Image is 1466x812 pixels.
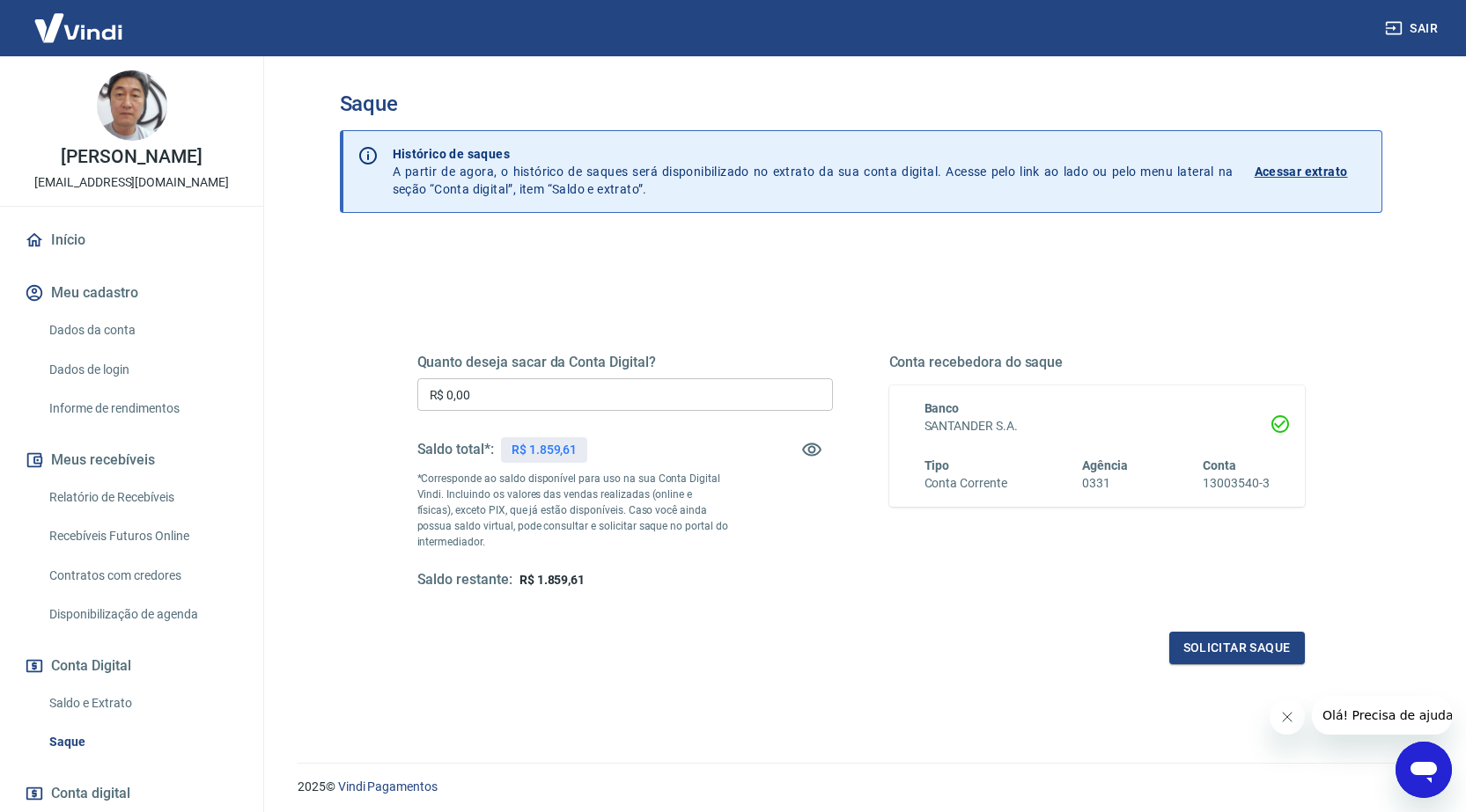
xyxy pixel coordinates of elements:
[512,441,577,459] p: R$ 1.859,61
[889,354,1305,371] h5: Conta recebedora do saque
[97,70,167,141] img: 1fb4290f-8ef5-4951-bdb5-a42f20fbef56.jpeg
[925,458,950,472] span: Tipo
[925,401,960,415] span: Banco
[417,354,833,371] h5: Quanto deseja sacar da Conta Digital?
[42,391,242,427] a: Informe de rendimentos
[21,441,242,479] button: Meus recebíveis
[42,724,242,760] a: Saque
[1203,458,1236,472] span: Conta
[51,781,130,806] span: Conta digital
[21,647,242,685] button: Conta Digital
[1169,632,1305,664] button: Solicitar saque
[1381,12,1445,45] button: Sair
[42,518,242,554] a: Recebíveis Futuros Online
[417,571,512,589] h5: Saldo restante:
[42,479,242,516] a: Relatório de Recebíveis
[1255,163,1348,180] p: Acessar extrato
[21,274,242,312] button: Meu cadastro
[340,91,1382,116] h3: Saque
[417,471,729,550] p: *Corresponde ao saldo disponível para uso na sua Conta Digital Vindi. Incluindo os valores das ve...
[925,417,1270,435] h6: SANTANDER S.A.
[42,685,242,721] a: Saldo e Extrato
[1255,145,1367,198] a: Acessar extrato
[1082,474,1128,493] h6: 0331
[42,596,242,633] a: Disponibilização de agenda
[21,1,136,55] img: Vindi
[338,779,438,794] a: Vindi Pagamentos
[417,441,494,458] h5: Saldo total*:
[1270,699,1305,735] iframe: Fechar mensagem
[519,573,585,587] span: R$ 1.859,61
[42,312,242,348] a: Dados da conta
[298,778,1424,796] p: 2025 ©
[925,474,1007,493] h6: Conta Corrente
[61,148,202,166] p: [PERSON_NAME]
[34,173,229,192] p: [EMAIL_ADDRESS][DOMAIN_NAME]
[1312,696,1452,735] iframe: Mensagem da empresa
[42,352,242,388] a: Dados de login
[393,145,1234,163] p: Histórico de saques
[1082,458,1128,472] span: Agência
[1203,474,1270,493] h6: 13003540-3
[42,558,242,594] a: Contratos com credores
[11,12,148,26] span: Olá! Precisa de ajuda?
[393,145,1234,198] p: A partir de agora, o histórico de saques será disponibilizado no extrato da sua conta digital. Ac...
[21,221,242,260] a: Início
[1396,742,1452,798] iframe: Botão para abrir a janela de mensagens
